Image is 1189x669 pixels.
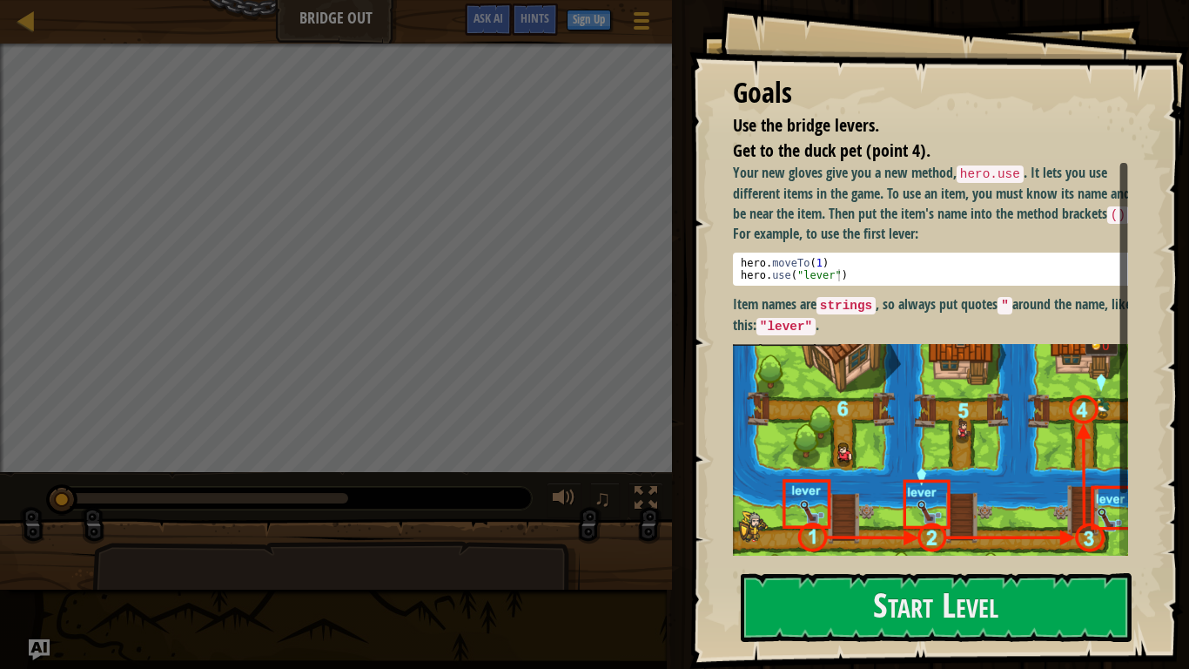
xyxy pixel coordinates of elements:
[567,10,611,30] button: Sign Up
[733,344,1141,588] img: Screenshot 2022 10 06 at 14
[628,483,663,518] button: Toggle fullscreen
[29,639,50,660] button: Ask AI
[733,73,1128,113] div: Goals
[711,139,1124,164] li: Get to the duck pet (point 4).
[816,297,876,314] code: strings
[957,166,1024,183] code: hero.use
[474,10,503,26] span: Ask AI
[741,573,1132,642] button: Start Level
[521,10,549,26] span: Hints
[733,139,930,162] span: Get to the duck pet (point 4).
[998,297,1012,314] code: "
[547,483,581,518] button: Adjust volume
[733,163,1141,244] p: Your new gloves give you a new method, . It lets you use different items in the game. To use an i...
[594,485,611,511] span: ♫
[465,3,512,36] button: Ask AI
[620,3,663,44] button: Show game menu
[733,113,879,137] span: Use the bridge levers.
[733,294,1132,334] strong: Item names are , so always put quotes around the name, like this: .
[756,318,816,335] code: "lever"
[1107,206,1129,224] code: ()
[590,483,620,518] button: ♫
[711,113,1124,139] li: Use the bridge levers.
